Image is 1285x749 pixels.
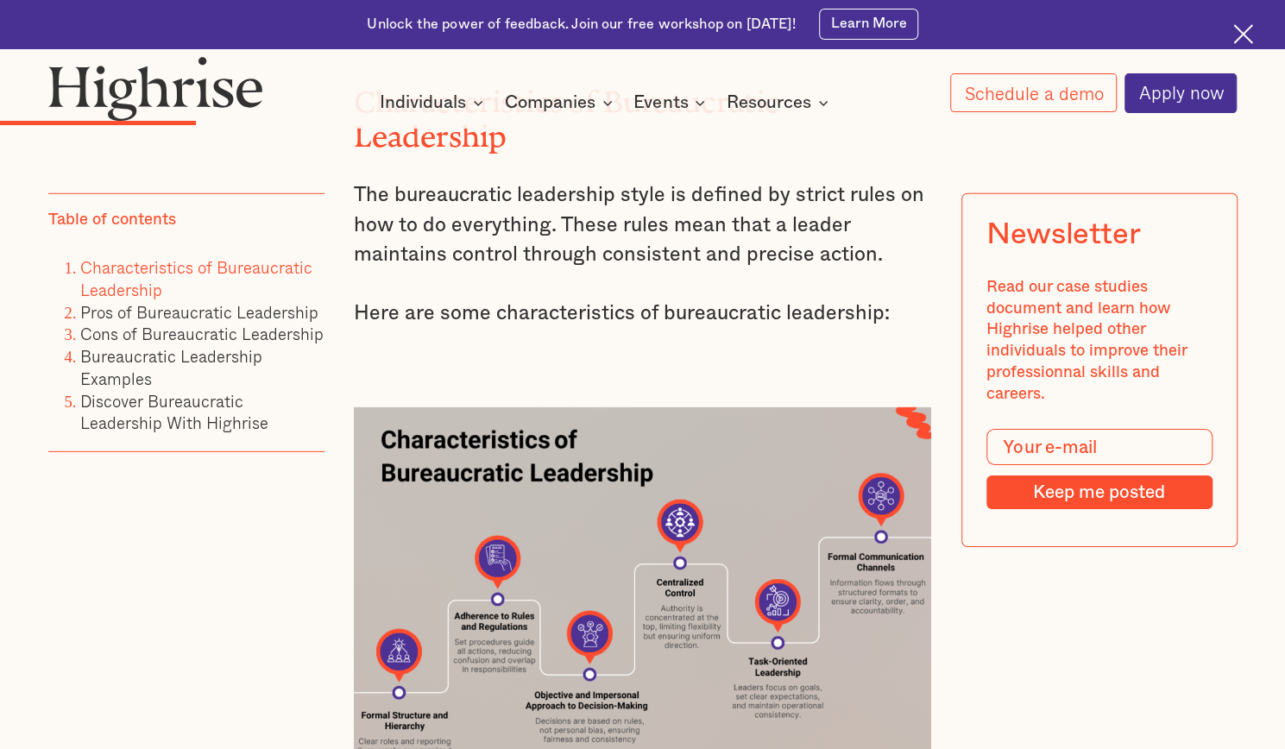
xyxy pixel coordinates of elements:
[48,56,263,121] img: Highrise logo
[48,210,176,231] div: Table of contents
[986,475,1212,509] input: Keep me posted
[380,92,466,113] div: Individuals
[986,217,1140,252] div: Newsletter
[633,92,688,113] div: Events
[1233,24,1253,44] img: Cross icon
[633,92,710,113] div: Events
[986,277,1212,406] div: Read our case studies document and learn how Highrise helped other individuals to improve their p...
[367,15,795,34] div: Unlock the power of feedback. Join our free workshop on [DATE]!
[819,9,917,40] a: Learn More
[80,387,268,435] a: Discover Bureaucratic Leadership With Highrise
[986,429,1212,509] form: Modal Form
[727,92,811,113] div: Resources
[727,92,834,113] div: Resources
[505,92,618,113] div: Companies
[950,73,1116,112] a: Schedule a demo
[1124,73,1237,113] a: Apply now
[80,321,324,346] a: Cons of Bureaucratic Leadership
[986,429,1212,465] input: Your e-mail
[505,92,595,113] div: Companies
[80,299,318,324] a: Pros of Bureaucratic Leadership
[354,180,931,271] p: The bureaucratic leadership style is defined by strict rules on how to do everything. These rules...
[80,343,262,391] a: Bureaucratic Leadership Examples
[80,255,312,302] a: Characteristics of Bureaucratic Leadership
[354,299,931,329] p: Here are some characteristics of bureaucratic leadership:
[380,92,488,113] div: Individuals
